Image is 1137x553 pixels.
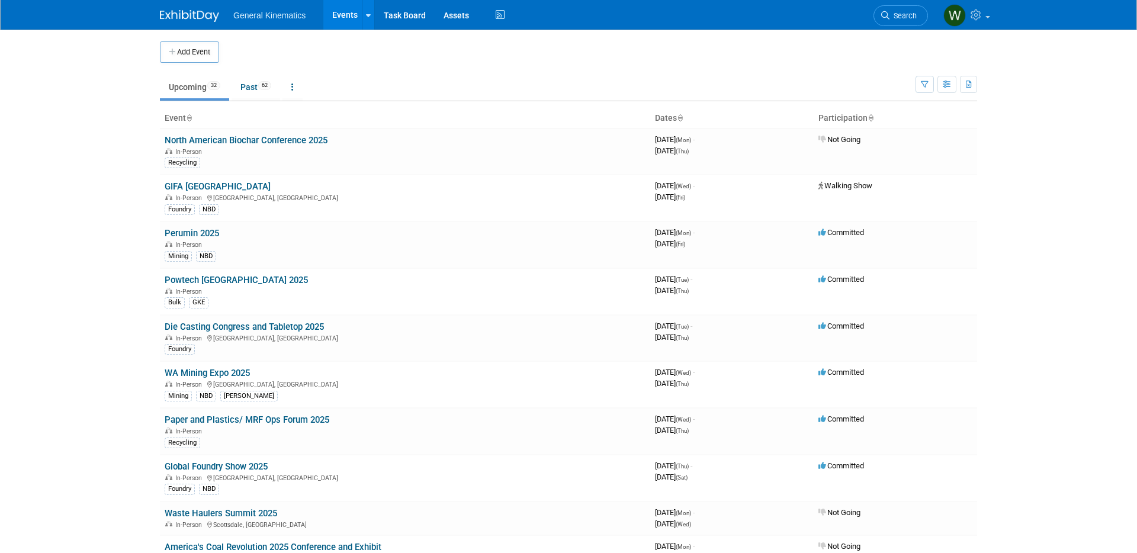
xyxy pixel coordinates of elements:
span: [DATE] [655,426,689,435]
a: GIFA [GEOGRAPHIC_DATA] [165,181,271,192]
span: (Thu) [676,427,689,434]
span: [DATE] [655,239,685,248]
span: (Thu) [676,148,689,155]
span: - [693,508,695,517]
span: - [690,275,692,284]
a: Global Foundry Show 2025 [165,461,268,472]
span: (Thu) [676,381,689,387]
span: In-Person [175,474,205,482]
span: (Fri) [676,194,685,201]
div: Recycling [165,438,200,448]
span: Committed [818,368,864,377]
div: Mining [165,251,192,262]
img: In-Person Event [165,241,172,247]
div: Scottsdale, [GEOGRAPHIC_DATA] [165,519,645,529]
span: (Wed) [676,416,691,423]
span: (Mon) [676,230,691,236]
span: [DATE] [655,192,685,201]
span: - [693,181,695,190]
span: [DATE] [655,321,692,330]
img: In-Person Event [165,335,172,340]
span: - [693,135,695,144]
span: [DATE] [655,228,695,237]
span: Committed [818,321,864,330]
a: North American Biochar Conference 2025 [165,135,327,146]
div: Foundry [165,484,195,494]
a: Powtech [GEOGRAPHIC_DATA] 2025 [165,275,308,285]
span: In-Person [175,194,205,202]
a: Paper and Plastics/ MRF Ops Forum 2025 [165,414,329,425]
span: Not Going [818,135,860,144]
div: NBD [196,251,216,262]
th: Participation [814,108,977,128]
span: [DATE] [655,542,695,551]
div: Bulk [165,297,185,308]
span: [DATE] [655,275,692,284]
span: Committed [818,228,864,237]
span: [DATE] [655,135,695,144]
a: Sort by Event Name [186,113,192,123]
span: Committed [818,275,864,284]
div: GKE [189,297,208,308]
span: [DATE] [655,368,695,377]
a: Perumin 2025 [165,228,219,239]
span: - [690,461,692,470]
div: Mining [165,391,192,401]
a: Die Casting Congress and Tabletop 2025 [165,321,324,332]
span: (Thu) [676,335,689,341]
a: America's Coal Revolution 2025 Conference and Exhibit [165,542,381,552]
span: - [693,542,695,551]
span: (Sat) [676,474,688,481]
span: (Tue) [676,323,689,330]
img: Whitney Swanson [943,4,966,27]
span: 32 [207,81,220,90]
span: 62 [258,81,271,90]
span: In-Person [175,521,205,529]
div: Recycling [165,157,200,168]
span: [DATE] [655,519,691,528]
span: - [693,414,695,423]
span: (Mon) [676,510,691,516]
span: (Wed) [676,183,691,189]
div: NBD [199,204,219,215]
div: Foundry [165,344,195,355]
img: In-Person Event [165,148,172,154]
div: [PERSON_NAME] [220,391,278,401]
div: NBD [199,484,219,494]
img: ExhibitDay [160,10,219,22]
div: [GEOGRAPHIC_DATA], [GEOGRAPHIC_DATA] [165,192,645,202]
img: In-Person Event [165,288,172,294]
span: [DATE] [655,414,695,423]
span: In-Person [175,335,205,342]
div: [GEOGRAPHIC_DATA], [GEOGRAPHIC_DATA] [165,472,645,482]
a: Past62 [232,76,280,98]
span: In-Person [175,288,205,295]
span: [DATE] [655,472,688,481]
img: In-Person Event [165,474,172,480]
a: WA Mining Expo 2025 [165,368,250,378]
span: In-Person [175,241,205,249]
span: [DATE] [655,333,689,342]
span: [DATE] [655,379,689,388]
img: In-Person Event [165,381,172,387]
span: [DATE] [655,146,689,155]
div: NBD [196,391,216,401]
a: Sort by Start Date [677,113,683,123]
span: (Tue) [676,276,689,283]
div: [GEOGRAPHIC_DATA], [GEOGRAPHIC_DATA] [165,379,645,388]
th: Dates [650,108,814,128]
span: General Kinematics [233,11,306,20]
span: In-Person [175,148,205,156]
span: (Thu) [676,288,689,294]
span: [DATE] [655,461,692,470]
th: Event [160,108,650,128]
span: (Mon) [676,544,691,550]
span: - [693,368,695,377]
span: Committed [818,414,864,423]
a: Waste Haulers Summit 2025 [165,508,277,519]
div: Foundry [165,204,195,215]
span: In-Person [175,427,205,435]
span: [DATE] [655,508,695,517]
a: Search [873,5,928,26]
img: In-Person Event [165,521,172,527]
